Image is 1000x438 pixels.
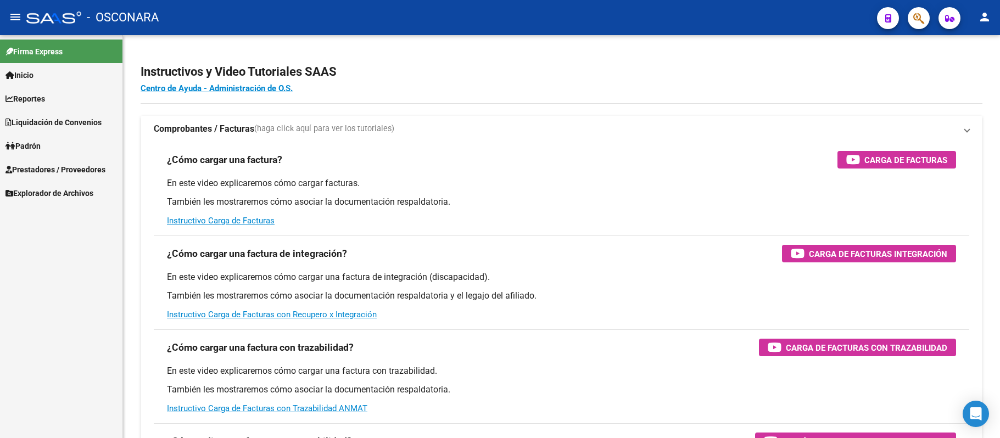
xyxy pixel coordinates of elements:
[809,247,947,261] span: Carga de Facturas Integración
[759,339,956,356] button: Carga de Facturas con Trazabilidad
[864,153,947,167] span: Carga de Facturas
[978,10,991,24] mat-icon: person
[5,164,105,176] span: Prestadores / Proveedores
[5,93,45,105] span: Reportes
[167,340,354,355] h3: ¿Cómo cargar una factura con trazabilidad?
[141,61,982,82] h2: Instructivos y Video Tutoriales SAAS
[837,151,956,169] button: Carga de Facturas
[167,384,956,396] p: También les mostraremos cómo asociar la documentación respaldatoria.
[167,246,347,261] h3: ¿Cómo cargar una factura de integración?
[167,216,275,226] a: Instructivo Carga de Facturas
[963,401,989,427] div: Open Intercom Messenger
[167,403,367,413] a: Instructivo Carga de Facturas con Trazabilidad ANMAT
[5,116,102,128] span: Liquidación de Convenios
[141,116,982,142] mat-expansion-panel-header: Comprobantes / Facturas(haga click aquí para ver los tutoriales)
[9,10,22,24] mat-icon: menu
[141,83,293,93] a: Centro de Ayuda - Administración de O.S.
[167,365,956,377] p: En este video explicaremos cómo cargar una factura con trazabilidad.
[5,46,63,58] span: Firma Express
[87,5,159,30] span: - OSCONARA
[786,341,947,355] span: Carga de Facturas con Trazabilidad
[254,123,394,135] span: (haga click aquí para ver los tutoriales)
[5,69,33,81] span: Inicio
[5,187,93,199] span: Explorador de Archivos
[154,123,254,135] strong: Comprobantes / Facturas
[167,310,377,319] a: Instructivo Carga de Facturas con Recupero x Integración
[167,271,956,283] p: En este video explicaremos cómo cargar una factura de integración (discapacidad).
[782,245,956,262] button: Carga de Facturas Integración
[167,196,956,208] p: También les mostraremos cómo asociar la documentación respaldatoria.
[5,140,41,152] span: Padrón
[167,290,956,302] p: También les mostraremos cómo asociar la documentación respaldatoria y el legajo del afiliado.
[167,177,956,189] p: En este video explicaremos cómo cargar facturas.
[167,152,282,167] h3: ¿Cómo cargar una factura?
